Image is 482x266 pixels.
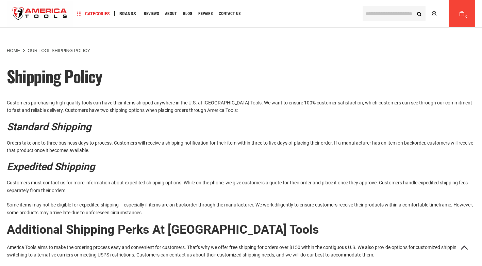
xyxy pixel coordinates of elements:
[216,9,244,18] a: Contact Us
[7,1,73,27] img: America Tools
[119,11,136,16] span: Brands
[219,12,240,16] span: Contact Us
[141,9,162,18] a: Reviews
[77,11,110,16] span: Categories
[7,222,319,237] strong: Additional Shipping Perks at [GEOGRAPHIC_DATA] Tools
[180,9,195,18] a: Blog
[28,48,90,53] strong: Our Tool Shipping Policy
[116,9,139,18] a: Brands
[162,9,180,18] a: About
[195,9,216,18] a: Repairs
[7,244,475,259] p: America Tools aims to make the ordering process easy and convenient for customers. That’s why we ...
[7,48,20,54] a: Home
[465,15,467,18] span: 0
[7,139,475,154] p: Orders take one to three business days to process. Customers will receive a shipping notification...
[74,9,113,18] a: Categories
[7,1,73,27] a: store logo
[7,99,475,114] p: Customers purchasing high-quality tools can have their items shipped anywhere in the U.S. at [GEO...
[7,64,102,88] strong: Shipping Policy
[7,201,475,216] p: Some items may not be eligible for expedited shipping – especially if items are on backorder thro...
[144,12,159,16] span: Reviews
[198,12,213,16] span: Repairs
[7,179,475,194] p: Customers must contact us for more information about expedited shipping options. While on the pho...
[413,7,426,20] button: Search
[7,121,91,133] em: Standard Shipping
[183,12,192,16] span: Blog
[165,12,177,16] span: About
[7,161,95,172] em: Expedited Shipping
